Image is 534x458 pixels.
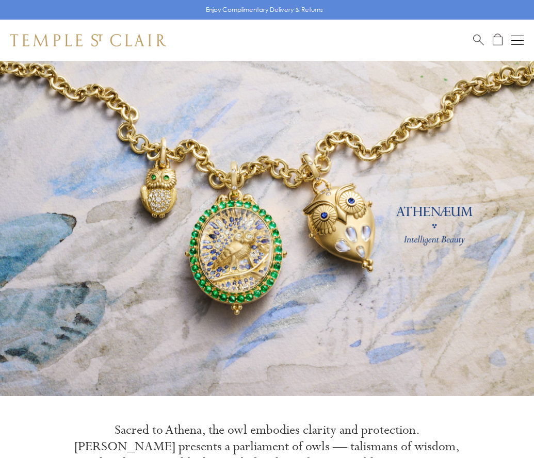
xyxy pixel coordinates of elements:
img: Temple St. Clair [10,34,166,46]
a: Open Shopping Bag [493,34,503,46]
button: Open navigation [511,34,524,46]
a: Search [473,34,484,46]
p: Enjoy Complimentary Delivery & Returns [206,5,323,15]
